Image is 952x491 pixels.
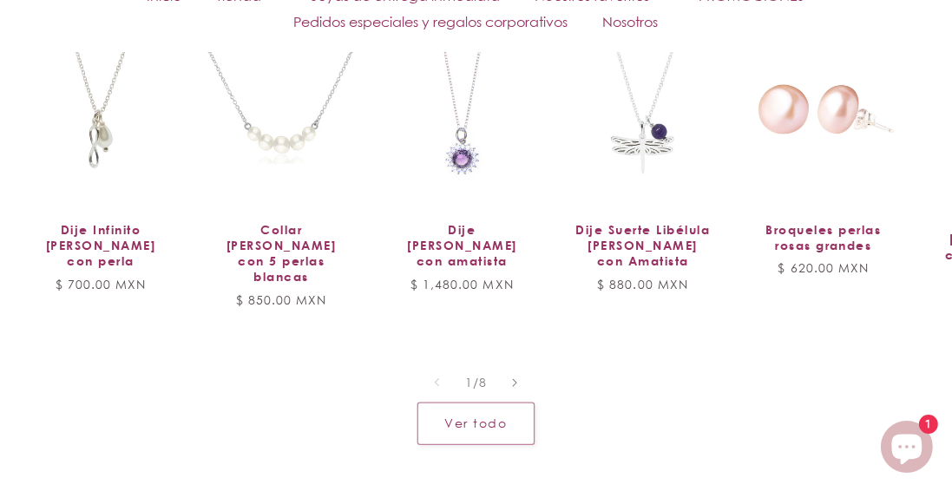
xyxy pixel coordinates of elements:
a: Dije [PERSON_NAME] con amatista [393,222,530,270]
a: Pedidos especiales y regalos corporativos [277,9,586,35]
a: Dije Infinito [PERSON_NAME] con perla [32,222,169,270]
a: Collar [PERSON_NAME] con 5 perlas blancas [213,222,350,285]
button: Diapositiva a la izquierda [417,363,456,402]
span: 1 [465,372,473,392]
a: Broqueles perlas rosas grandes [755,222,892,253]
span: Nosotros [603,12,659,31]
inbox-online-store-chat: Chat de la tienda online Shopify [876,421,938,477]
a: Nosotros [586,9,676,35]
button: Diapositiva a la derecha [496,363,535,402]
span: Pedidos especiales y regalos corporativos [294,12,568,31]
span: 8 [479,372,487,392]
span: / [473,372,479,392]
a: Dije Suerte Libélula [PERSON_NAME] con Amatista [574,222,712,270]
a: Ver todos los productos de la colección Entrega inmediata [417,403,535,445]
